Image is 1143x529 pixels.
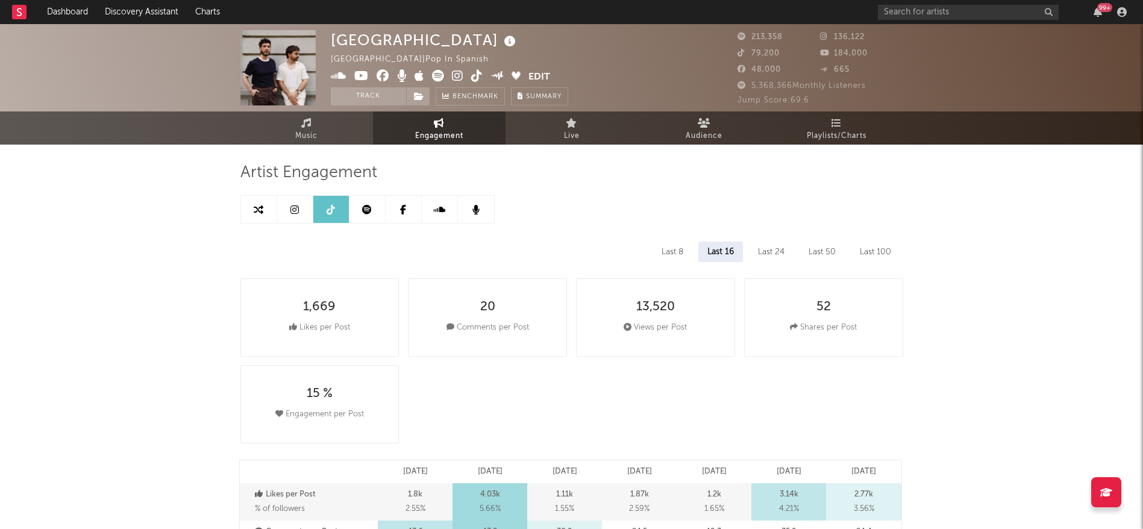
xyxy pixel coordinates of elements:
[737,49,780,57] span: 79,200
[506,111,638,145] a: Live
[331,30,519,50] div: [GEOGRAPHIC_DATA]
[255,505,305,513] span: % of followers
[698,242,743,262] div: Last 16
[403,465,428,479] p: [DATE]
[737,33,783,41] span: 213,358
[526,93,562,100] span: Summary
[816,300,831,315] div: 52
[820,49,868,57] span: 184,000
[820,66,850,74] span: 665
[1094,7,1102,17] button: 99+
[820,33,865,41] span: 136,122
[436,87,505,105] a: Benchmark
[779,502,799,516] span: 4.21 %
[636,300,675,315] div: 13,520
[553,465,577,479] p: [DATE]
[446,321,529,335] div: Comments per Post
[629,502,650,516] span: 2.59 %
[638,111,771,145] a: Audience
[630,487,649,502] p: 1.87k
[556,487,573,502] p: 1.11k
[771,111,903,145] a: Playlists/Charts
[737,82,866,90] span: 5,368,366 Monthly Listeners
[749,242,794,262] div: Last 24
[627,465,652,479] p: [DATE]
[707,487,721,502] p: 1.2k
[807,129,866,143] span: Playlists/Charts
[686,129,722,143] span: Audience
[480,300,495,315] div: 20
[653,242,692,262] div: Last 8
[702,465,727,479] p: [DATE]
[777,465,801,479] p: [DATE]
[737,66,781,74] span: 48,000
[1097,3,1112,12] div: 99 +
[453,90,498,104] span: Benchmark
[478,465,503,479] p: [DATE]
[564,129,580,143] span: Live
[555,502,574,516] span: 1.55 %
[406,502,425,516] span: 2.55 %
[303,300,336,315] div: 1,669
[851,465,876,479] p: [DATE]
[704,502,724,516] span: 1.65 %
[289,321,350,335] div: Likes per Post
[624,321,687,335] div: Views per Post
[851,242,900,262] div: Last 100
[331,52,503,67] div: [GEOGRAPHIC_DATA] | Pop in Spanish
[295,129,318,143] span: Music
[854,487,873,502] p: 2.77k
[373,111,506,145] a: Engagement
[480,487,500,502] p: 4.03k
[415,129,463,143] span: Engagement
[737,96,809,104] span: Jump Score: 69.6
[878,5,1059,20] input: Search for artists
[854,502,874,516] span: 3.56 %
[780,487,798,502] p: 3.14k
[240,166,377,180] span: Artist Engagement
[307,387,333,401] div: 15 %
[275,407,364,422] div: Engagement per Post
[331,87,406,105] button: Track
[511,87,568,105] button: Summary
[255,487,375,502] p: Likes per Post
[408,487,422,502] p: 1.8k
[480,502,501,516] span: 5.66 %
[528,70,550,85] button: Edit
[800,242,845,262] div: Last 50
[790,321,857,335] div: Shares per Post
[240,111,373,145] a: Music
